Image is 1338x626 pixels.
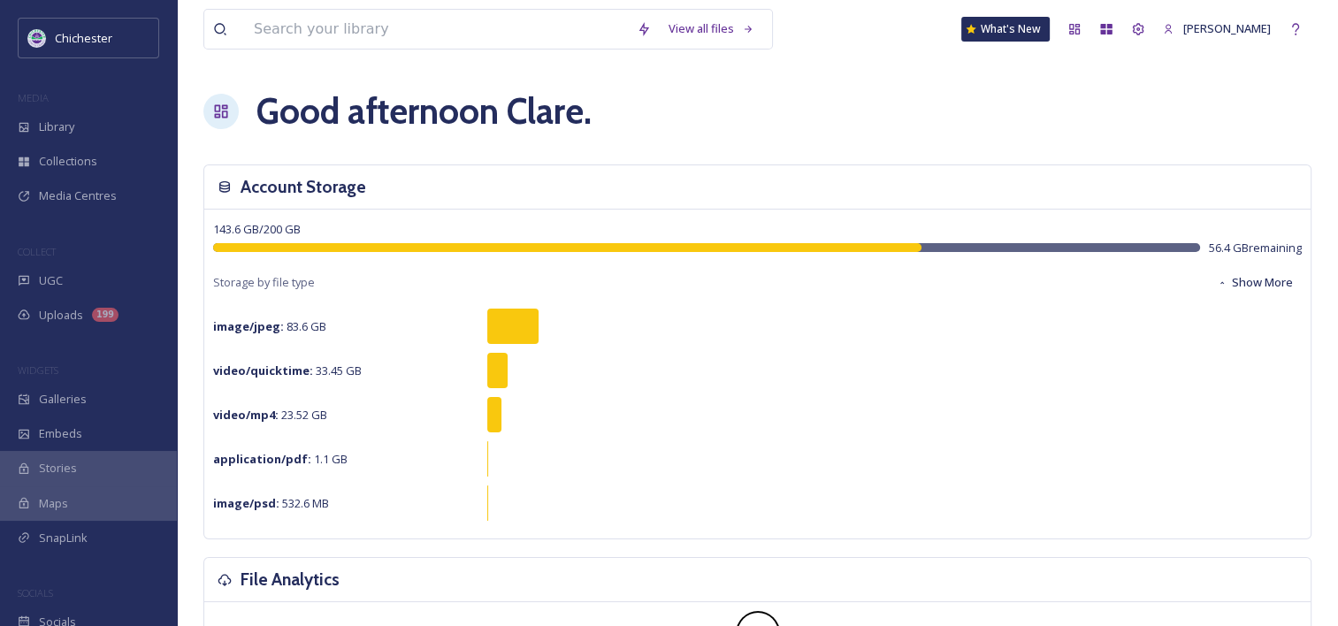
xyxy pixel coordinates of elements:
[39,118,74,135] span: Library
[241,174,366,200] h3: Account Storage
[213,318,284,334] strong: image/jpeg :
[28,29,46,47] img: Logo_of_Chichester_District_Council.png
[39,187,117,204] span: Media Centres
[660,11,763,46] a: View all files
[213,407,327,423] span: 23.52 GB
[39,391,87,408] span: Galleries
[18,91,49,104] span: MEDIA
[213,451,311,467] strong: application/pdf :
[961,17,1050,42] a: What's New
[213,495,329,511] span: 532.6 MB
[213,318,326,334] span: 83.6 GB
[213,495,279,511] strong: image/psd :
[213,451,348,467] span: 1.1 GB
[1208,265,1302,300] button: Show More
[213,274,315,291] span: Storage by file type
[1154,11,1280,46] a: [PERSON_NAME]
[39,153,97,170] span: Collections
[55,30,112,46] span: Chichester
[39,530,88,546] span: SnapLink
[213,363,313,378] strong: video/quicktime :
[39,272,63,289] span: UGC
[39,495,68,512] span: Maps
[18,363,58,377] span: WIDGETS
[1183,20,1271,36] span: [PERSON_NAME]
[245,10,628,49] input: Search your library
[39,460,77,477] span: Stories
[18,586,53,599] span: SOCIALS
[213,407,279,423] strong: video/mp4 :
[256,85,592,138] h1: Good afternoon Clare .
[1209,240,1302,256] span: 56.4 GB remaining
[92,308,119,322] div: 199
[39,307,83,324] span: Uploads
[39,425,82,442] span: Embeds
[241,567,340,592] h3: File Analytics
[18,245,56,258] span: COLLECT
[213,363,362,378] span: 33.45 GB
[213,221,301,237] span: 143.6 GB / 200 GB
